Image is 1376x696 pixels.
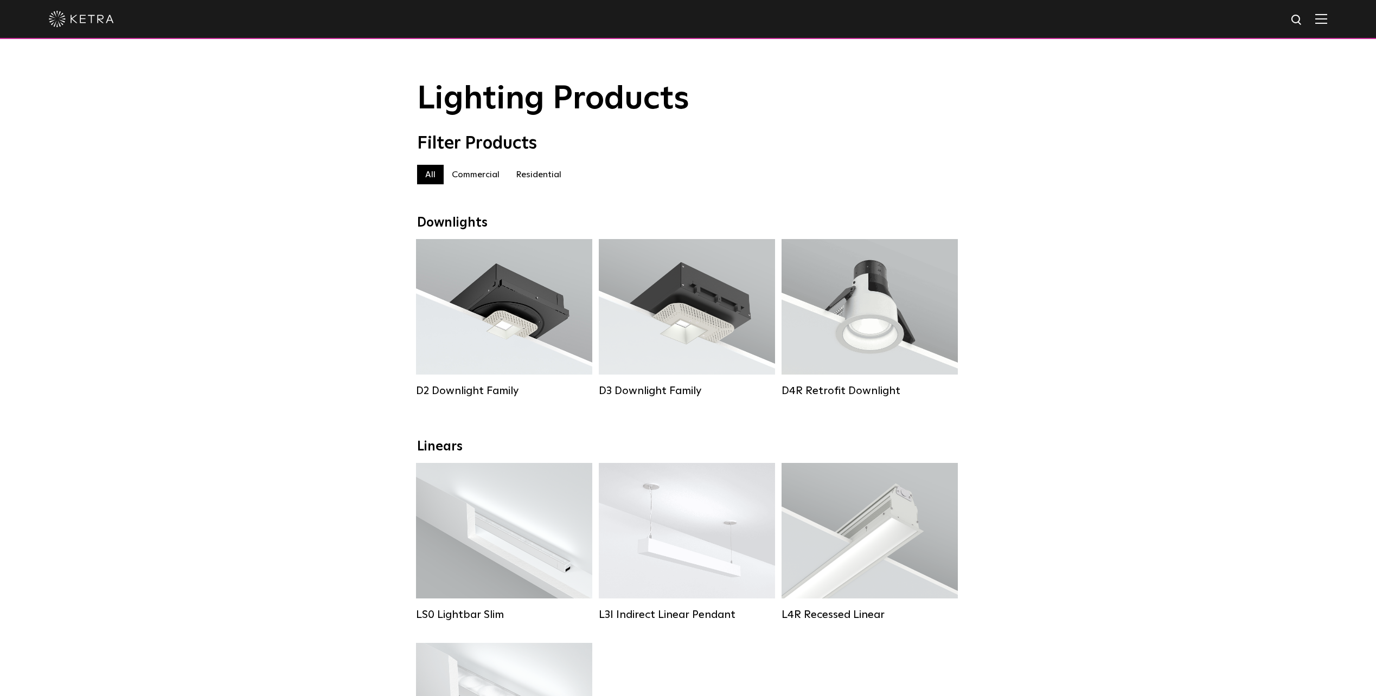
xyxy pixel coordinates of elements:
[782,463,958,627] a: L4R Recessed Linear Lumen Output:400 / 600 / 800 / 1000Colors:White / BlackControl:Lutron Clear C...
[416,239,592,403] a: D2 Downlight Family Lumen Output:1200Colors:White / Black / Gloss Black / Silver / Bronze / Silve...
[782,384,958,397] div: D4R Retrofit Downlight
[444,165,508,184] label: Commercial
[417,215,959,231] div: Downlights
[416,608,592,621] div: LS0 Lightbar Slim
[417,83,689,115] span: Lighting Products
[599,463,775,627] a: L3I Indirect Linear Pendant Lumen Output:400 / 600 / 800 / 1000Housing Colors:White / BlackContro...
[49,11,114,27] img: ketra-logo-2019-white
[417,133,959,154] div: Filter Products
[417,439,959,455] div: Linears
[416,463,592,627] a: LS0 Lightbar Slim Lumen Output:200 / 350Colors:White / BlackControl:X96 Controller
[416,384,592,397] div: D2 Downlight Family
[599,239,775,403] a: D3 Downlight Family Lumen Output:700 / 900 / 1100Colors:White / Black / Silver / Bronze / Paintab...
[782,608,958,621] div: L4R Recessed Linear
[417,165,444,184] label: All
[599,384,775,397] div: D3 Downlight Family
[599,608,775,621] div: L3I Indirect Linear Pendant
[508,165,569,184] label: Residential
[782,239,958,403] a: D4R Retrofit Downlight Lumen Output:800Colors:White / BlackBeam Angles:15° / 25° / 40° / 60°Watta...
[1290,14,1304,27] img: search icon
[1315,14,1327,24] img: Hamburger%20Nav.svg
